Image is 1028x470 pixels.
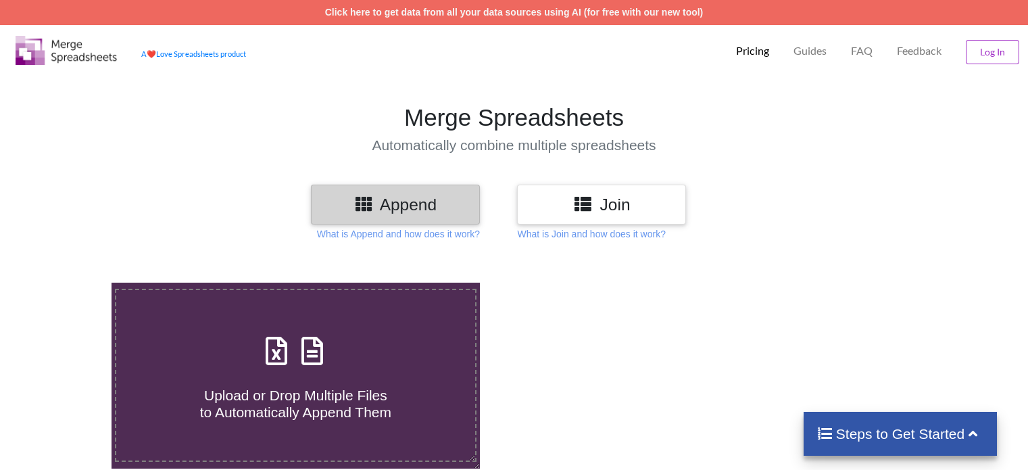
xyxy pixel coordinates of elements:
h4: Steps to Get Started [817,425,984,442]
button: Log In [966,40,1019,64]
h3: Join [527,195,676,214]
a: Click here to get data from all your data sources using AI (for free with our new tool) [325,7,704,18]
span: heart [147,49,156,58]
img: Logo.png [16,36,117,65]
p: Pricing [736,44,769,58]
span: Upload or Drop Multiple Files to Automatically Append Them [200,387,391,420]
p: Guides [793,44,827,58]
p: FAQ [851,44,873,58]
p: What is Append and how does it work? [317,227,480,241]
p: What is Join and how does it work? [517,227,665,241]
span: Feedback [897,45,941,56]
a: AheartLove Spreadsheets product [141,49,246,58]
h3: Append [321,195,470,214]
